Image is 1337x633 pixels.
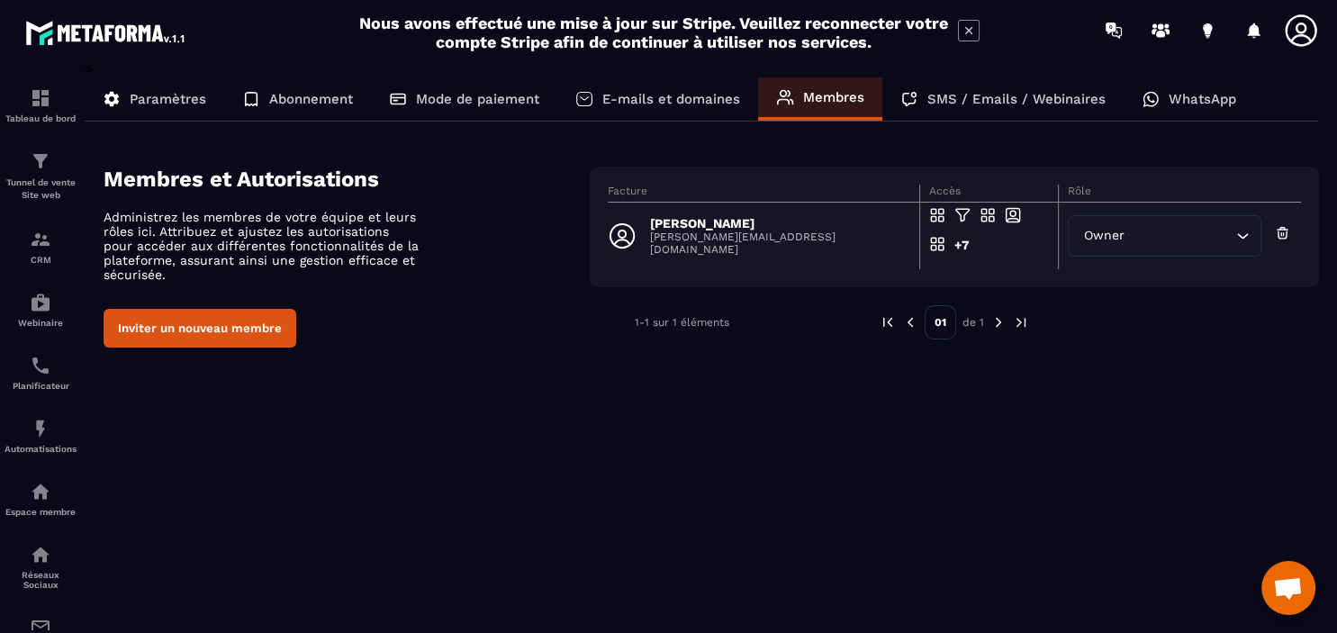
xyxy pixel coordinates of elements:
p: Paramètres [130,91,206,107]
img: automations [30,292,51,313]
p: Automatisations [5,444,77,454]
p: WhatsApp [1169,91,1236,107]
img: logo [25,16,187,49]
th: Rôle [1059,185,1302,203]
a: formationformationTableau de bord [5,74,77,137]
p: E-mails et domaines [602,91,740,107]
a: formationformationCRM [5,215,77,278]
img: formation [30,150,51,172]
p: Réseaux Sociaux [5,570,77,590]
div: > [85,60,1319,375]
a: automationsautomationsAutomatisations [5,404,77,467]
p: Abonnement [269,91,353,107]
p: [PERSON_NAME][EMAIL_ADDRESS][DOMAIN_NAME] [650,231,908,256]
p: Planificateur [5,381,77,391]
p: Tableau de bord [5,113,77,123]
img: automations [30,418,51,439]
p: Membres [803,89,864,105]
p: Espace membre [5,507,77,517]
button: Inviter un nouveau membre [104,309,296,348]
p: 1-1 sur 1 éléments [635,316,729,329]
p: CRM [5,255,77,265]
div: +7 [954,236,971,265]
a: automationsautomationsWebinaire [5,278,77,341]
p: Administrez les membres de votre équipe et leurs rôles ici. Attribuez et ajustez les autorisation... [104,210,419,282]
img: formation [30,87,51,109]
p: Webinaire [5,318,77,328]
span: Owner [1080,226,1128,246]
img: next [1013,314,1029,330]
h2: Nous avons effectué une mise à jour sur Stripe. Veuillez reconnecter votre compte Stripe afin de ... [358,14,949,51]
p: SMS / Emails / Webinaires [927,91,1106,107]
a: social-networksocial-networkRéseaux Sociaux [5,530,77,603]
h4: Membres et Autorisations [104,167,590,192]
div: Search for option [1068,215,1261,257]
a: schedulerschedulerPlanificateur [5,341,77,404]
img: social-network [30,544,51,565]
a: formationformationTunnel de vente Site web [5,137,77,215]
p: de 1 [962,315,984,330]
img: automations [30,481,51,502]
img: formation [30,229,51,250]
th: Accès [920,185,1059,203]
img: next [990,314,1007,330]
a: Ouvrir le chat [1261,561,1315,615]
p: Tunnel de vente Site web [5,176,77,202]
th: Facture [608,185,920,203]
input: Search for option [1128,226,1232,246]
p: 01 [925,305,956,339]
a: automationsautomationsEspace membre [5,467,77,530]
p: [PERSON_NAME] [650,216,908,231]
p: Mode de paiement [416,91,539,107]
img: scheduler [30,355,51,376]
img: prev [880,314,896,330]
img: prev [902,314,918,330]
